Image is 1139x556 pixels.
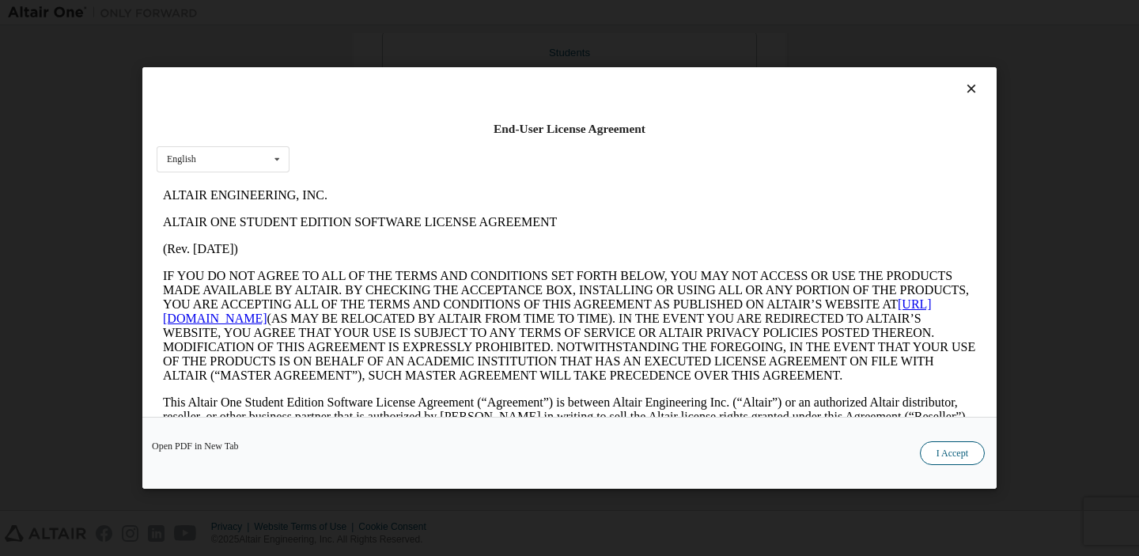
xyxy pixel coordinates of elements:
[6,6,819,21] p: ALTAIR ENGINEERING, INC.
[152,441,239,451] a: Open PDF in New Tab
[920,441,985,465] button: I Accept
[6,87,819,201] p: IF YOU DO NOT AGREE TO ALL OF THE TERMS AND CONDITIONS SET FORTH BELOW, YOU MAY NOT ACCESS OR USE...
[6,33,819,47] p: ALTAIR ONE STUDENT EDITION SOFTWARE LICENSE AGREEMENT
[6,115,775,143] a: [URL][DOMAIN_NAME]
[157,121,982,137] div: End-User License Agreement
[6,214,819,285] p: This Altair One Student Edition Software License Agreement (“Agreement”) is between Altair Engine...
[6,60,819,74] p: (Rev. [DATE])
[167,154,196,164] div: English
